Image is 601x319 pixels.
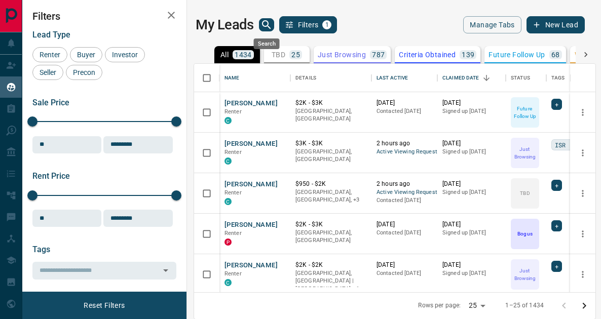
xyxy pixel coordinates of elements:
[224,139,278,149] button: [PERSON_NAME]
[291,51,300,58] p: 25
[224,157,232,165] div: condos.ca
[219,64,290,92] div: Name
[77,297,131,314] button: Reset Filters
[377,64,408,92] div: Last Active
[224,64,240,92] div: Name
[575,105,590,120] button: more
[377,196,432,205] p: Contacted [DATE]
[105,47,145,62] div: Investor
[32,47,67,62] div: Renter
[442,220,501,229] p: [DATE]
[551,180,562,191] div: +
[442,148,501,156] p: Signed up [DATE]
[520,189,530,197] p: TBD
[555,180,558,190] span: +
[377,107,432,115] p: Contacted [DATE]
[259,18,274,31] button: search button
[442,188,501,196] p: Signed up [DATE]
[108,51,141,59] span: Investor
[442,64,479,92] div: Claimed Date
[224,238,232,246] div: property.ca
[462,51,474,58] p: 139
[463,16,521,33] button: Manage Tabs
[442,107,501,115] p: Signed up [DATE]
[224,279,232,286] div: condos.ca
[555,140,584,150] span: ISR Lead
[527,16,585,33] button: New Lead
[442,139,501,148] p: [DATE]
[555,221,558,231] span: +
[224,99,278,108] button: [PERSON_NAME]
[551,99,562,110] div: +
[295,269,366,293] p: Toronto
[295,107,366,123] p: [GEOGRAPHIC_DATA], [GEOGRAPHIC_DATA]
[32,30,70,39] span: Lead Type
[442,229,501,237] p: Signed up [DATE]
[555,99,558,109] span: +
[290,64,371,92] div: Details
[377,269,432,277] p: Contacted [DATE]
[399,51,456,58] p: Criteria Obtained
[159,263,173,277] button: Open
[465,298,489,313] div: 25
[575,145,590,161] button: more
[551,64,565,92] div: Tags
[32,98,69,107] span: Sale Price
[418,301,461,310] p: Rows per page:
[279,16,337,33] button: Filters1
[295,139,366,148] p: $3K - $3K
[512,267,538,282] p: Just Browsing
[575,186,590,201] button: more
[489,51,545,58] p: Future Follow Up
[224,117,232,124] div: condos.ca
[254,38,280,49] div: Search
[323,21,330,28] span: 1
[377,180,432,188] p: 2 hours ago
[377,229,432,237] p: Contacted [DATE]
[224,220,278,230] button: [PERSON_NAME]
[32,245,50,254] span: Tags
[196,17,254,33] h1: My Leads
[377,261,432,269] p: [DATE]
[517,230,532,237] p: Bogus
[295,180,366,188] p: $950 - $2K
[272,51,285,58] p: TBD
[551,220,562,231] div: +
[69,68,99,76] span: Precon
[574,296,594,316] button: Go to next page
[224,270,242,277] span: Renter
[377,220,432,229] p: [DATE]
[551,261,562,272] div: +
[224,261,278,270] button: [PERSON_NAME]
[377,99,432,107] p: [DATE]
[224,189,242,196] span: Renter
[224,230,242,236] span: Renter
[437,64,506,92] div: Claimed Date
[73,51,99,59] span: Buyer
[442,99,501,107] p: [DATE]
[295,99,366,107] p: $2K - $3K
[506,64,546,92] div: Status
[66,65,102,80] div: Precon
[511,64,530,92] div: Status
[512,105,538,120] p: Future Follow Up
[575,226,590,242] button: more
[442,180,501,188] p: [DATE]
[442,261,501,269] p: [DATE]
[295,148,366,164] p: [GEOGRAPHIC_DATA], [GEOGRAPHIC_DATA]
[235,51,252,58] p: 1434
[512,145,538,161] p: Just Browsing
[295,220,366,229] p: $2K - $3K
[295,188,366,204] p: East End, Midtown | Central, Toronto
[36,68,60,76] span: Seller
[505,301,544,310] p: 1–25 of 1434
[575,51,594,58] p: Warm
[377,148,432,156] span: Active Viewing Request
[32,10,176,22] h2: Filters
[295,64,316,92] div: Details
[551,51,560,58] p: 68
[377,139,432,148] p: 2 hours ago
[442,269,501,277] p: Signed up [DATE]
[36,51,64,59] span: Renter
[70,47,102,62] div: Buyer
